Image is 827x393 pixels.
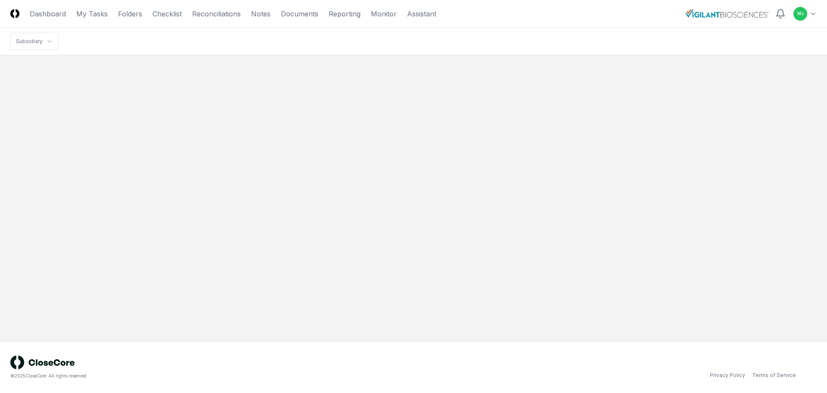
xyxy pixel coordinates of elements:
a: Notes [251,9,270,19]
div: Subsidiary [16,38,43,45]
a: Reporting [329,9,361,19]
a: Documents [281,9,318,19]
a: Terms of Service [752,371,796,379]
img: logo [10,355,75,369]
a: Monitor [371,9,397,19]
a: Privacy Policy [710,371,745,379]
a: Reconciliations [192,9,241,19]
img: Vigilant Biosciences logo [686,9,768,17]
a: My Tasks [76,9,108,19]
span: MJ [797,10,804,17]
a: Dashboard [30,9,66,19]
a: Checklist [152,9,182,19]
img: Logo [10,9,19,18]
button: MJ [793,6,808,22]
a: Assistant [407,9,436,19]
a: Folders [118,9,142,19]
nav: breadcrumb [10,33,59,50]
div: © 2025 CloseCore. All rights reserved. [10,373,413,379]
